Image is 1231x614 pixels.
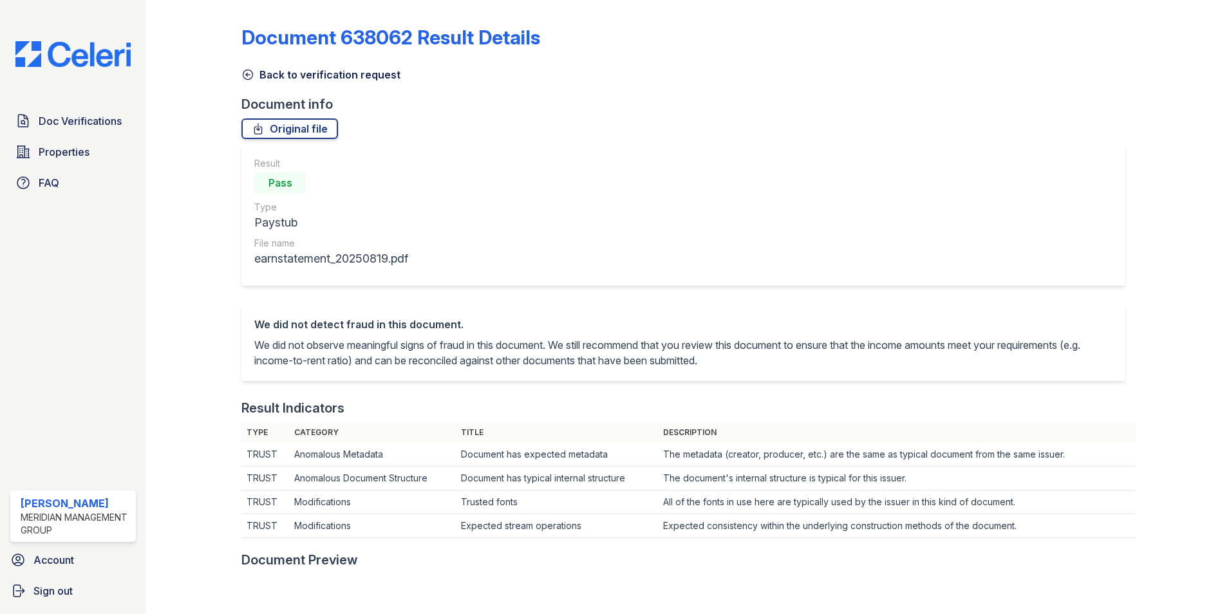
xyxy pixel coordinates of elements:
[241,443,289,467] td: TRUST
[456,490,658,514] td: Trusted fonts
[21,496,131,511] div: [PERSON_NAME]
[289,422,456,443] th: Category
[241,95,1136,113] div: Document info
[241,26,540,49] a: Document 638062 Result Details
[289,514,456,538] td: Modifications
[33,552,74,568] span: Account
[254,250,408,268] div: earnstatement_20250819.pdf
[10,108,136,134] a: Doc Verifications
[241,118,338,139] a: Original file
[241,490,289,514] td: TRUST
[39,113,122,129] span: Doc Verifications
[241,67,400,82] a: Back to verification request
[5,547,141,573] a: Account
[254,157,408,170] div: Result
[254,214,408,232] div: Paystub
[254,317,1113,332] div: We did not detect fraud in this document.
[456,514,658,538] td: Expected stream operations
[254,201,408,214] div: Type
[289,490,456,514] td: Modifications
[254,172,306,193] div: Pass
[5,578,141,604] a: Sign out
[39,175,59,191] span: FAQ
[658,422,1136,443] th: Description
[241,467,289,490] td: TRUST
[456,422,658,443] th: Title
[10,139,136,165] a: Properties
[254,337,1113,368] p: We did not observe meaningful signs of fraud in this document. We still recommend that you review...
[39,144,89,160] span: Properties
[33,583,73,599] span: Sign out
[456,443,658,467] td: Document has expected metadata
[658,443,1136,467] td: The metadata (creator, producer, etc.) are the same as typical document from the same issuer.
[658,467,1136,490] td: The document's internal structure is typical for this issuer.
[289,467,456,490] td: Anomalous Document Structure
[658,490,1136,514] td: All of the fonts in use here are typically used by the issuer in this kind of document.
[241,422,289,443] th: Type
[254,237,408,250] div: File name
[241,514,289,538] td: TRUST
[456,467,658,490] td: Document has typical internal structure
[241,551,358,569] div: Document Preview
[5,41,141,67] img: CE_Logo_Blue-a8612792a0a2168367f1c8372b55b34899dd931a85d93a1a3d3e32e68fde9ad4.png
[658,514,1136,538] td: Expected consistency within the underlying construction methods of the document.
[289,443,456,467] td: Anomalous Metadata
[21,511,131,537] div: Meridian Management Group
[241,399,344,417] div: Result Indicators
[10,170,136,196] a: FAQ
